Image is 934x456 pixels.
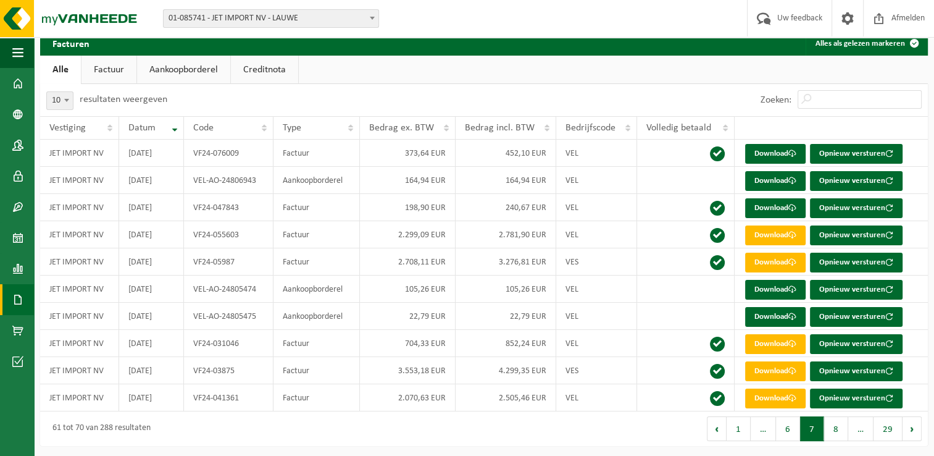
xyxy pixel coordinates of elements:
span: 10 [46,91,73,110]
button: Opnieuw versturen [810,361,903,381]
td: Factuur [273,221,360,248]
span: Datum [128,123,156,133]
td: VEL-AO-24805475 [184,303,273,330]
td: 22,79 EUR [456,303,556,330]
td: [DATE] [119,384,183,412]
a: Download [745,280,806,300]
button: 7 [800,416,824,441]
button: Opnieuw versturen [810,171,903,191]
button: Opnieuw versturen [810,334,903,354]
td: Factuur [273,248,360,276]
button: 8 [824,416,848,441]
td: VEL-AO-24806943 [184,167,273,194]
td: [DATE] [119,357,183,384]
td: VEL [556,140,637,167]
td: Aankoopborderel [273,167,360,194]
span: … [751,416,776,441]
td: 3.276,81 EUR [456,248,556,276]
td: JET IMPORT NV [40,221,119,248]
button: Opnieuw versturen [810,226,903,245]
span: Bedrag incl. BTW [465,123,535,133]
td: [DATE] [119,303,183,330]
td: 452,10 EUR [456,140,556,167]
button: Opnieuw versturen [810,280,903,300]
td: [DATE] [119,167,183,194]
button: 1 [727,416,751,441]
td: JET IMPORT NV [40,330,119,357]
a: Download [745,307,806,327]
span: 01-085741 - JET IMPORT NV - LAUWE [164,10,378,27]
td: [DATE] [119,221,183,248]
a: Download [745,144,806,164]
td: VEL [556,384,637,412]
a: Download [745,226,806,245]
td: Factuur [273,384,360,412]
td: 4.299,35 EUR [456,357,556,384]
td: Factuur [273,330,360,357]
td: VES [556,357,637,384]
td: 164,94 EUR [360,167,456,194]
td: 240,67 EUR [456,194,556,221]
button: Opnieuw versturen [810,144,903,164]
td: 2.708,11 EUR [360,248,456,276]
td: [DATE] [119,276,183,303]
td: 2.781,90 EUR [456,221,556,248]
a: Download [745,389,806,408]
td: VF24-047843 [184,194,273,221]
td: VEL [556,194,637,221]
td: [DATE] [119,140,183,167]
td: 2.299,09 EUR [360,221,456,248]
span: Bedrijfscode [565,123,615,133]
div: 61 tot 70 van 288 resultaten [46,418,151,440]
td: Factuur [273,194,360,221]
td: VF24-076009 [184,140,273,167]
button: Alles als gelezen markeren [806,31,927,56]
label: Zoeken: [761,95,791,105]
button: Previous [707,416,727,441]
td: [DATE] [119,248,183,276]
a: Factuur [81,56,136,84]
button: 6 [776,416,800,441]
a: Creditnota [231,56,298,84]
span: … [848,416,874,441]
a: Download [745,334,806,354]
td: VEL [556,330,637,357]
td: Aankoopborderel [273,303,360,330]
button: Opnieuw versturen [810,253,903,272]
a: Download [745,253,806,272]
span: Volledig betaald [646,123,711,133]
span: Vestiging [49,123,86,133]
td: Factuur [273,140,360,167]
td: 704,33 EUR [360,330,456,357]
td: JET IMPORT NV [40,276,119,303]
td: VEL [556,276,637,303]
td: Factuur [273,357,360,384]
a: Download [745,198,806,218]
span: Bedrag ex. BTW [369,123,434,133]
td: JET IMPORT NV [40,167,119,194]
td: VF24-05987 [184,248,273,276]
td: 164,94 EUR [456,167,556,194]
td: JET IMPORT NV [40,357,119,384]
td: [DATE] [119,330,183,357]
button: Opnieuw versturen [810,198,903,218]
td: 198,90 EUR [360,194,456,221]
span: Code [193,123,214,133]
td: VEL [556,167,637,194]
h2: Facturen [40,31,102,55]
label: resultaten weergeven [80,95,167,104]
td: JET IMPORT NV [40,248,119,276]
span: Type [283,123,301,133]
a: Download [745,171,806,191]
a: Aankoopborderel [137,56,230,84]
td: 2.070,63 EUR [360,384,456,412]
td: VF24-055603 [184,221,273,248]
td: Aankoopborderel [273,276,360,303]
td: 373,64 EUR [360,140,456,167]
td: 3.553,18 EUR [360,357,456,384]
td: 852,24 EUR [456,330,556,357]
a: Alle [40,56,81,84]
td: 105,26 EUR [360,276,456,303]
button: Next [903,416,922,441]
button: Opnieuw versturen [810,389,903,408]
